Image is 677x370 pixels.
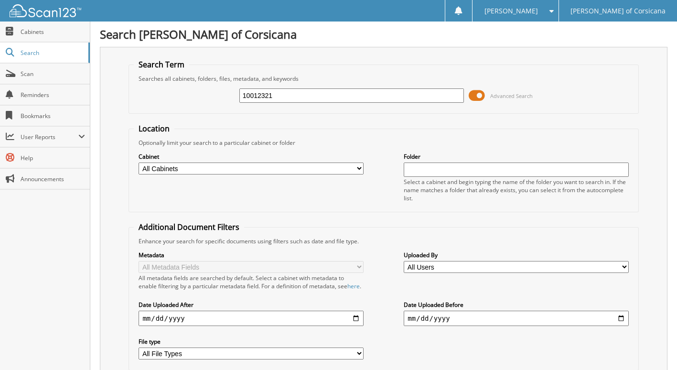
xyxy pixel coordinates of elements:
input: end [404,311,628,326]
legend: Additional Document Filters [134,222,244,232]
span: Help [21,154,85,162]
img: scan123-logo-white.svg [10,4,81,17]
span: Cabinets [21,28,85,36]
label: Date Uploaded After [139,301,363,309]
label: Date Uploaded Before [404,301,628,309]
a: here [347,282,360,290]
div: Optionally limit your search to a particular cabinet or folder [134,139,633,147]
label: File type [139,337,363,346]
iframe: Chat Widget [629,324,677,370]
span: Reminders [21,91,85,99]
h1: Search [PERSON_NAME] of Corsicana [100,26,667,42]
span: [PERSON_NAME] of Corsicana [570,8,666,14]
label: Folder [404,152,628,161]
span: Search [21,49,84,57]
span: [PERSON_NAME] [484,8,538,14]
label: Cabinet [139,152,363,161]
span: Scan [21,70,85,78]
span: Bookmarks [21,112,85,120]
span: Advanced Search [490,92,533,99]
label: Uploaded By [404,251,628,259]
div: Select a cabinet and begin typing the name of the folder you want to search in. If the name match... [404,178,628,202]
label: Metadata [139,251,363,259]
div: Enhance your search for specific documents using filters such as date and file type. [134,237,633,245]
div: Searches all cabinets, folders, files, metadata, and keywords [134,75,633,83]
span: Announcements [21,175,85,183]
input: start [139,311,363,326]
div: All metadata fields are searched by default. Select a cabinet with metadata to enable filtering b... [139,274,363,290]
legend: Location [134,123,174,134]
legend: Search Term [134,59,189,70]
span: User Reports [21,133,78,141]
